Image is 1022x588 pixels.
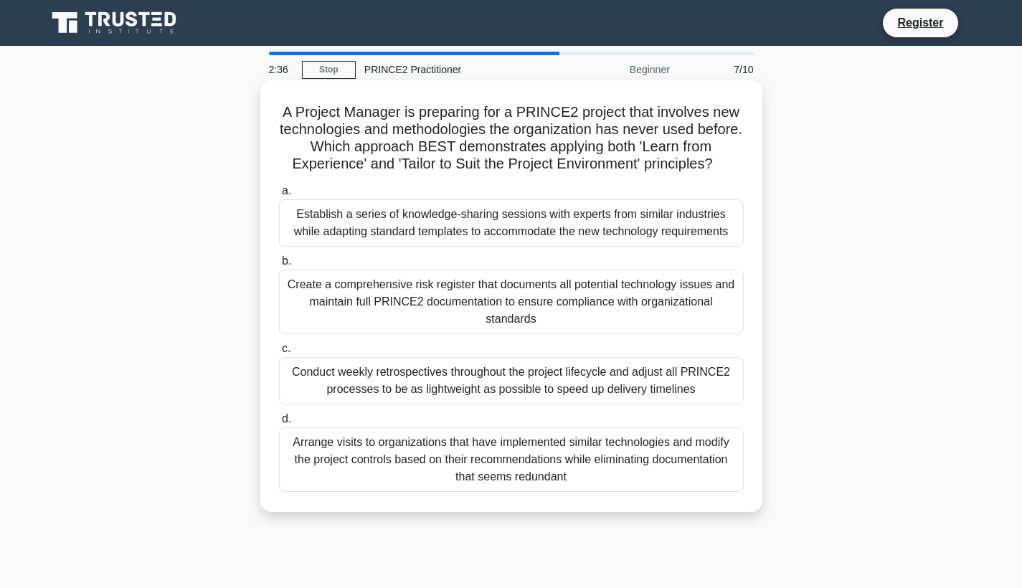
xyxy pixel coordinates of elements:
div: 7/10 [678,55,762,84]
div: Establish a series of knowledge-sharing sessions with experts from similar industries while adapt... [279,199,744,247]
h5: A Project Manager is preparing for a PRINCE2 project that involves new technologies and methodolo... [278,103,745,174]
a: Stop [302,61,356,79]
span: a. [282,184,291,196]
div: Beginner [553,55,678,84]
div: 2:36 [260,55,302,84]
div: PRINCE2 Practitioner [356,55,553,84]
span: d. [282,412,291,425]
div: Conduct weekly retrospectives throughout the project lifecycle and adjust all PRINCE2 processes t... [279,357,744,404]
a: Register [889,14,952,32]
span: c. [282,342,290,354]
div: Arrange visits to organizations that have implemented similar technologies and modify the project... [279,427,744,492]
span: b. [282,255,291,267]
div: Create a comprehensive risk register that documents all potential technology issues and maintain ... [279,270,744,334]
